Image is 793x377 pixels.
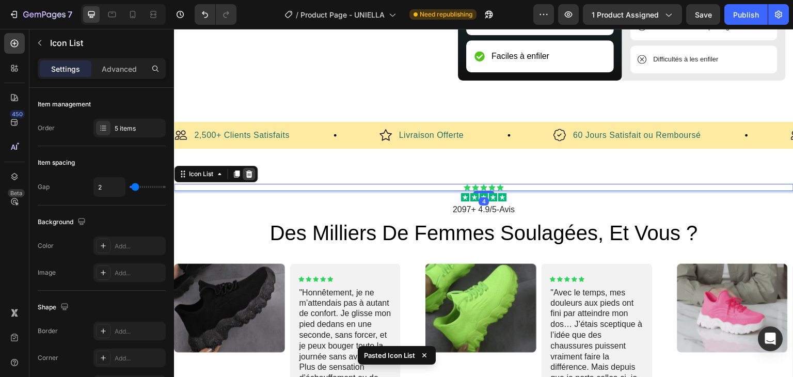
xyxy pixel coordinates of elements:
[686,4,720,25] button: Save
[94,178,125,196] input: Auto
[617,100,629,113] img: gempages_539746016308495492-a35f9c03-4631-4d61-acdc-ae34cfc31080.svg
[379,100,392,113] img: gempages_539746016308495492-9a9ac12f-ee03-43cc-ab94-794ac4121c10.svg
[115,354,163,363] div: Add...
[503,235,614,324] img: gempages_539746016308495492-9d7ab6a6-9382-419d-a016-5872dd510fa0.png
[296,9,298,20] span: /
[364,350,415,360] p: Pasted Icon List
[38,123,55,133] div: Order
[758,326,783,351] div: Open Intercom Messenger
[115,327,163,336] div: Add...
[38,301,71,315] div: Shape
[115,242,163,251] div: Add...
[125,259,218,377] p: "Honnêtement, je ne m’attendais pas à autant de confort. Je glisse mon pied dedans en une seconde...
[51,64,80,74] p: Settings
[102,64,137,74] p: Advanced
[305,168,315,177] div: 4
[68,8,72,21] p: 7
[115,269,163,278] div: Add...
[115,124,163,133] div: 5 items
[38,268,56,277] div: Image
[300,9,385,20] span: Product Page - UNIELLA
[50,37,162,49] p: Icon List
[583,4,682,25] button: 1 product assigned
[724,4,768,25] button: Publish
[38,100,91,109] div: Item management
[38,182,50,192] div: Gap
[225,100,290,113] p: Livraison Offerte
[38,215,88,229] div: Background
[174,29,793,377] iframe: Design area
[695,10,712,19] span: Save
[195,4,236,25] div: Undo/Redo
[733,9,759,20] div: Publish
[38,353,58,363] div: Corner
[1,176,618,186] p: 2097+ 4.9/5-Avis
[420,10,472,19] span: Need republishing
[8,189,25,197] div: Beta
[38,158,75,167] div: Item spacing
[205,100,218,113] img: gempages_539746016308495492-652d0d11-7ece-4cc4-b136-ed7420d33ea1.svg
[38,241,54,250] div: Color
[592,9,659,20] span: 1 product assigned
[10,110,25,118] div: 450
[399,100,527,113] p: 60 Jours Satisfait ou Remboursé
[13,140,41,150] div: Icon List
[38,326,58,336] div: Border
[4,4,77,25] button: 7
[251,235,362,324] img: gempages_539746016308495492-309899c8-450a-4060-af9b-ebebb409cda0.png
